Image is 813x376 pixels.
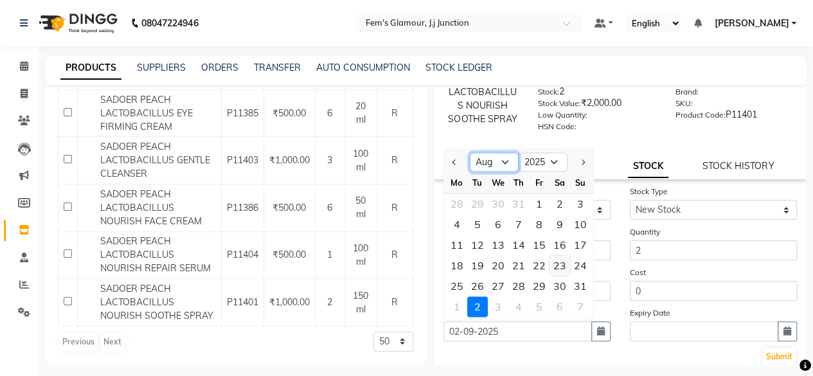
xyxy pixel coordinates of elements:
[508,296,529,317] div: 4
[488,235,508,255] div: 13
[529,255,549,276] div: Friday, August 22, 2025
[570,214,591,235] div: Sunday, August 10, 2025
[391,296,398,308] span: R
[570,235,591,255] div: Sunday, August 17, 2025
[549,235,570,255] div: Saturday, August 16, 2025
[538,109,587,121] label: Low Quantity:
[675,108,794,126] div: P11401
[529,193,549,214] div: 1
[508,235,529,255] div: Thursday, August 14, 2025
[467,172,488,193] div: Tu
[508,296,529,317] div: Thursday, September 4, 2025
[488,214,508,235] div: Wednesday, August 6, 2025
[529,235,549,255] div: 15
[467,255,488,276] div: Tuesday, August 19, 2025
[467,276,488,296] div: Tuesday, August 26, 2025
[141,5,198,41] b: 08047224946
[570,276,591,296] div: Sunday, August 31, 2025
[488,276,508,296] div: Wednesday, August 27, 2025
[33,5,121,41] img: logo
[529,276,549,296] div: 29
[488,296,508,317] div: 3
[327,107,332,119] span: 6
[269,296,310,308] span: ₹1,000.00
[355,195,366,220] span: 50 ml
[227,154,258,166] span: P11403
[630,267,646,278] label: Cost
[100,283,213,321] span: SADOER PEACH LACTOBACILLUS NOURISH SOOTHE SPRAY
[467,193,488,214] div: Tuesday, July 29, 2025
[488,255,508,276] div: 20
[508,276,529,296] div: 28
[538,96,656,114] div: ₹2,000.00
[447,193,467,214] div: Monday, July 28, 2025
[391,202,398,213] span: R
[447,276,467,296] div: Monday, August 25, 2025
[549,296,570,317] div: 6
[488,193,508,214] div: 30
[570,255,591,276] div: Sunday, August 24, 2025
[529,255,549,276] div: 22
[447,255,467,276] div: 18
[549,276,570,296] div: 30
[467,255,488,276] div: 19
[254,62,301,73] a: TRANSFER
[508,255,529,276] div: 21
[316,62,410,73] a: AUTO CONSUMPTION
[549,193,570,214] div: Saturday, August 2, 2025
[488,296,508,317] div: Wednesday, September 3, 2025
[100,188,202,227] span: SADOER PEACH LACTOBACILLUS NOURISH FACE CREAM
[630,307,670,319] label: Expiry Date
[100,94,193,132] span: SADOER PEACH LACTOBACILLUS EYE FIRMING CREAM
[630,226,660,238] label: Quantity
[529,172,549,193] div: Fr
[447,235,467,255] div: Monday, August 11, 2025
[570,193,591,214] div: 3
[201,62,238,73] a: ORDERS
[467,214,488,235] div: 5
[227,296,258,308] span: P11401
[467,235,488,255] div: Tuesday, August 12, 2025
[529,214,549,235] div: 8
[353,242,368,267] span: 100 ml
[391,249,398,260] span: R
[447,255,467,276] div: Monday, August 18, 2025
[714,17,789,30] span: [PERSON_NAME]
[702,160,774,172] a: STOCK HISTORY
[470,153,519,172] select: Select month
[100,141,210,179] span: SADOER PEACH LACTOBACILLUS GENTLE CLEANSER
[675,98,693,109] label: SKU:
[538,86,559,98] label: Stock:
[447,296,467,317] div: 1
[447,276,467,296] div: 25
[447,72,519,126] div: SADOER PEACH LACTOBACILLUS NOURISH SOOTHE SPRAY
[100,235,211,274] span: SADOER PEACH LACTOBACILLUS NOURISH REPAIR SERUM
[628,155,668,178] a: STOCK
[447,172,467,193] div: Mo
[675,86,699,98] label: Brand:
[425,62,492,73] a: STOCK LEDGER
[675,109,726,121] label: Product Code:
[529,296,549,317] div: 5
[529,276,549,296] div: Friday, August 29, 2025
[570,214,591,235] div: 10
[570,172,591,193] div: Su
[488,172,508,193] div: We
[508,193,529,214] div: 31
[570,276,591,296] div: 31
[630,186,668,197] label: Stock Type
[488,276,508,296] div: 27
[529,235,549,255] div: Friday, August 15, 2025
[353,290,368,315] span: 150 ml
[327,249,332,260] span: 1
[549,235,570,255] div: 16
[549,193,570,214] div: 2
[529,296,549,317] div: Friday, September 5, 2025
[467,296,488,317] div: 2
[508,255,529,276] div: Thursday, August 21, 2025
[488,255,508,276] div: Wednesday, August 20, 2025
[467,214,488,235] div: Tuesday, August 5, 2025
[508,276,529,296] div: Thursday, August 28, 2025
[447,235,467,255] div: 11
[355,100,366,125] span: 20 ml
